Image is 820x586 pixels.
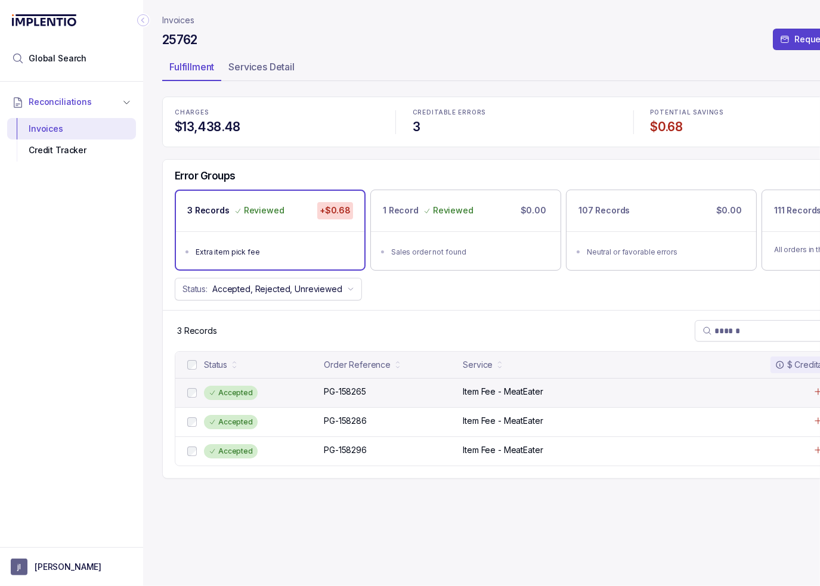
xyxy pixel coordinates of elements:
p: Item Fee - MeatEater [463,386,543,398]
p: $0.00 [518,202,549,219]
p: Services Detail [228,60,295,74]
div: Service [463,359,493,371]
a: Invoices [162,14,194,26]
p: Item Fee - MeatEater [463,444,543,456]
p: Reviewed [244,204,284,216]
button: Reconciliations [7,89,136,115]
p: Item Fee - MeatEater [463,415,543,427]
li: Tab Services Detail [221,57,302,81]
div: Credit Tracker [17,139,126,161]
p: CHARGES [175,109,379,116]
div: Neutral or favorable errors [587,246,743,258]
span: User initials [11,559,27,575]
span: Reconciliations [29,96,92,108]
p: 3 Records [187,204,230,216]
p: Fulfillment [169,60,214,74]
p: Status: [182,283,208,295]
p: Reviewed [433,204,474,216]
p: 3 Records [177,325,217,337]
p: +$0.68 [317,202,353,219]
nav: breadcrumb [162,14,194,26]
li: Tab Fulfillment [162,57,221,81]
div: Order Reference [324,359,391,371]
h5: Error Groups [175,169,236,182]
p: 1 Record [383,204,419,216]
p: PG-158286 [324,415,367,427]
div: Invoices [17,118,126,139]
h4: 3 [413,119,617,135]
p: $0.00 [714,202,744,219]
div: Status [204,359,227,371]
div: Sales order not found [391,246,547,258]
p: Accepted, Rejected, Unreviewed [212,283,342,295]
div: Accepted [204,386,258,400]
p: PG-158296 [324,444,367,456]
div: Extra item pick fee [196,246,352,258]
div: Remaining page entries [177,325,217,337]
p: [PERSON_NAME] [35,561,101,573]
input: checkbox-checkbox [187,360,197,370]
span: Global Search [29,52,86,64]
p: PG-158265 [324,386,366,398]
p: 107 Records [578,204,630,216]
input: checkbox-checkbox [187,417,197,427]
p: CREDITABLE ERRORS [413,109,617,116]
input: checkbox-checkbox [187,388,197,398]
div: Accepted [204,444,258,458]
div: Reconciliations [7,116,136,164]
input: checkbox-checkbox [187,447,197,456]
div: Accepted [204,415,258,429]
div: Collapse Icon [136,13,150,27]
button: User initials[PERSON_NAME] [11,559,132,575]
button: Status:Accepted, Rejected, Unreviewed [175,278,362,300]
h4: $13,438.48 [175,119,379,135]
h4: 25762 [162,32,197,48]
